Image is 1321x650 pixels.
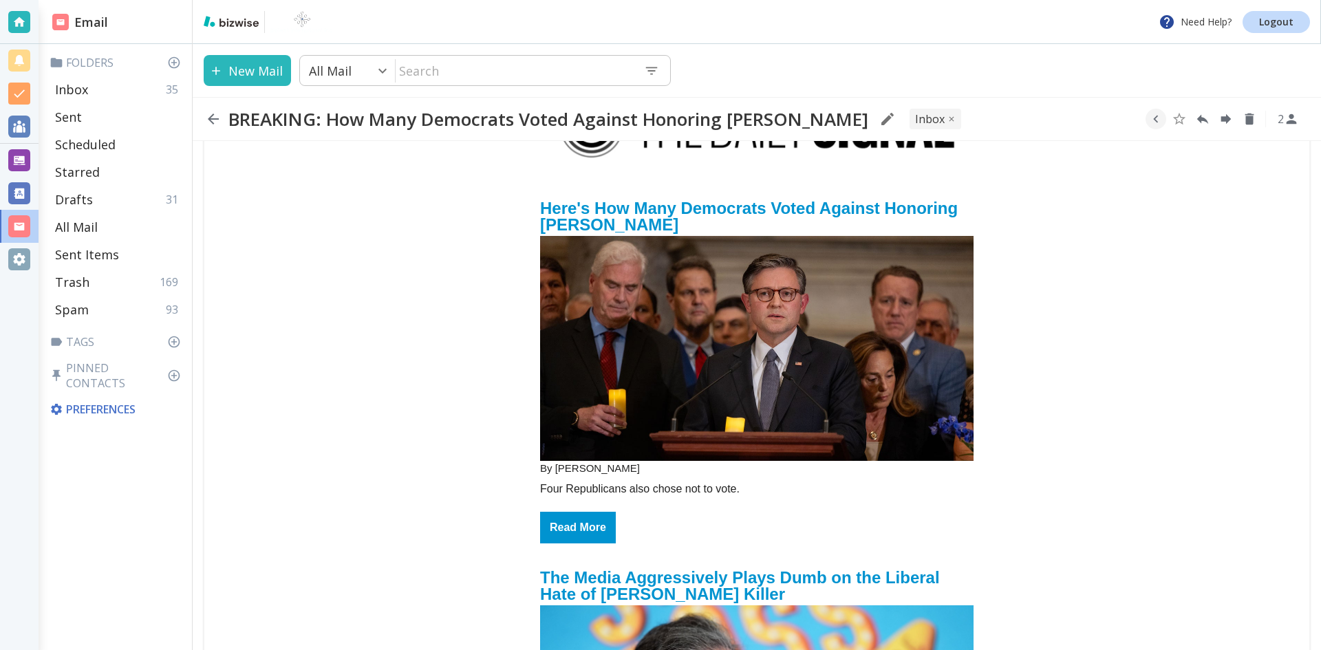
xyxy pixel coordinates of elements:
p: All Mail [55,219,98,235]
button: Reply [1192,109,1213,129]
div: Sent Items [50,241,186,268]
p: Inbox [55,81,88,98]
div: Spam93 [50,296,186,323]
p: Starred [55,164,100,180]
div: Scheduled [50,131,186,158]
p: Spam [55,301,89,318]
button: Forward [1216,109,1236,129]
button: New Mail [204,55,291,86]
button: Delete [1239,109,1260,129]
div: Drafts31 [50,186,186,213]
p: Sent [55,109,82,125]
p: Need Help? [1159,14,1232,30]
p: Folders [50,55,186,70]
p: 31 [166,192,184,207]
p: 2 [1278,111,1284,127]
a: Logout [1243,11,1310,33]
p: All Mail [309,63,352,79]
p: Preferences [50,402,184,417]
img: BioTech International [270,11,334,33]
img: DashboardSidebarEmail.svg [52,14,69,30]
div: Preferences [47,396,186,422]
div: Starred [50,158,186,186]
h2: BREAKING: How Many Democrats Voted Against Honoring [PERSON_NAME] [228,108,868,130]
p: Pinned Contacts [50,360,186,391]
p: 93 [166,302,184,317]
div: All Mail [50,213,186,241]
p: 35 [166,82,184,97]
h2: Email [52,13,108,32]
p: 169 [160,274,184,290]
input: Search [396,56,633,85]
p: Drafts [55,191,93,208]
p: Tags [50,334,186,349]
div: Trash169 [50,268,186,296]
p: Sent Items [55,246,119,263]
div: Sent [50,103,186,131]
p: Logout [1259,17,1293,27]
div: Inbox35 [50,76,186,103]
p: Scheduled [55,136,116,153]
p: INBOX [915,111,945,127]
p: Trash [55,274,89,290]
button: See Participants [1271,102,1304,136]
img: bizwise [204,16,259,27]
